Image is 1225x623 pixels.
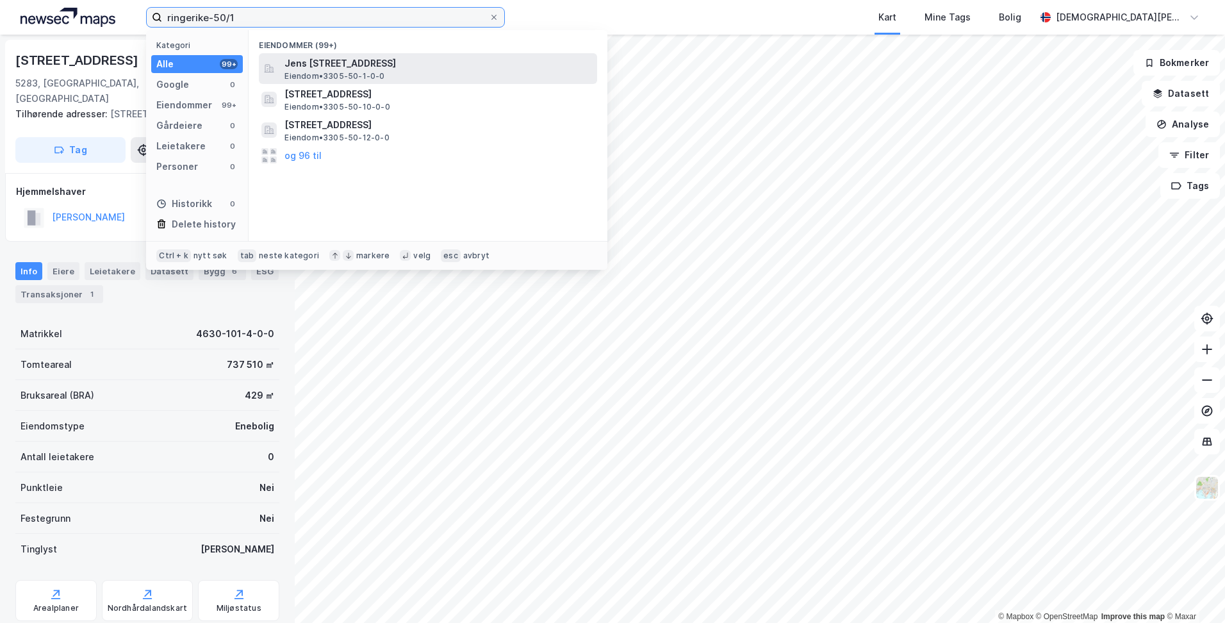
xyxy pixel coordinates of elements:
div: Miljøstatus [217,603,261,613]
div: avbryt [463,251,489,261]
button: Filter [1158,142,1220,168]
div: Kategori [156,40,243,50]
div: Delete history [172,217,236,232]
div: 99+ [220,100,238,110]
div: 0 [227,79,238,90]
a: Mapbox [998,612,1033,621]
span: Eiendom • 3305-50-10-0-0 [284,102,390,112]
div: [DEMOGRAPHIC_DATA][PERSON_NAME] [1056,10,1184,25]
div: Kart [878,10,896,25]
button: Datasett [1142,81,1220,106]
div: Leietakere [85,262,140,280]
iframe: Chat Widget [1161,561,1225,623]
div: neste kategori [259,251,319,261]
div: Eiendomstype [21,419,85,434]
div: Tomteareal [21,357,72,372]
div: Bruksareal (BRA) [21,388,94,403]
div: Matrikkel [21,326,62,342]
div: 737 510 ㎡ [227,357,274,372]
div: 0 [227,162,238,172]
div: Nei [259,511,274,526]
div: Gårdeiere [156,118,202,133]
div: Eiere [47,262,79,280]
span: Jens [STREET_ADDRESS] [284,56,592,71]
div: Datasett [145,262,193,280]
div: 0 [227,199,238,209]
div: 99+ [220,59,238,69]
input: Søk på adresse, matrikkel, gårdeiere, leietakere eller personer [162,8,489,27]
button: Tags [1160,173,1220,199]
div: tab [238,249,257,262]
div: velg [413,251,431,261]
div: Info [15,262,42,280]
div: [STREET_ADDRESS] [15,106,269,122]
div: ESG [251,262,279,280]
button: Bokmerker [1133,50,1220,76]
span: Tilhørende adresser: [15,108,110,119]
span: [STREET_ADDRESS] [284,87,592,102]
a: OpenStreetMap [1036,612,1098,621]
div: Hjemmelshaver [16,184,279,199]
div: Punktleie [21,480,63,495]
div: 4630-101-4-0-0 [196,326,274,342]
div: 1 [85,288,98,301]
div: 429 ㎡ [245,388,274,403]
div: markere [356,251,390,261]
div: esc [441,249,461,262]
button: Tag [15,137,126,163]
div: Alle [156,56,174,72]
div: Bolig [999,10,1021,25]
div: Enebolig [235,419,274,434]
div: Leietakere [156,138,206,154]
div: [STREET_ADDRESS] [15,50,141,71]
div: Eiendommer (99+) [249,30,607,53]
div: 0 [227,120,238,131]
span: [STREET_ADDRESS] [284,117,592,133]
div: Arealplaner [33,603,79,613]
div: Ctrl + k [156,249,191,262]
button: Analyse [1146,112,1220,137]
div: Google [156,77,189,92]
button: og 96 til [284,148,322,163]
div: Tinglyst [21,542,57,557]
div: Antall leietakere [21,449,94,465]
img: logo.a4113a55bc3d86da70a041830d287a7e.svg [21,8,115,27]
div: [PERSON_NAME] [201,542,274,557]
div: 0 [227,141,238,151]
span: Eiendom • 3305-50-12-0-0 [284,133,389,143]
div: Festegrunn [21,511,70,526]
div: Nei [259,480,274,495]
div: Bygg [199,262,246,280]
a: Improve this map [1101,612,1165,621]
div: Personer [156,159,198,174]
div: Kontrollprogram for chat [1161,561,1225,623]
div: Historikk [156,196,212,212]
div: nytt søk [193,251,227,261]
div: Nordhårdalandskart [108,603,188,613]
div: 0 [268,449,274,465]
span: Eiendom • 3305-50-1-0-0 [284,71,384,81]
div: Transaksjoner [15,285,103,303]
div: Eiendommer [156,97,212,113]
img: Z [1195,476,1219,500]
div: Mine Tags [925,10,971,25]
div: 5283, [GEOGRAPHIC_DATA], [GEOGRAPHIC_DATA] [15,76,218,106]
div: 6 [228,265,241,278]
